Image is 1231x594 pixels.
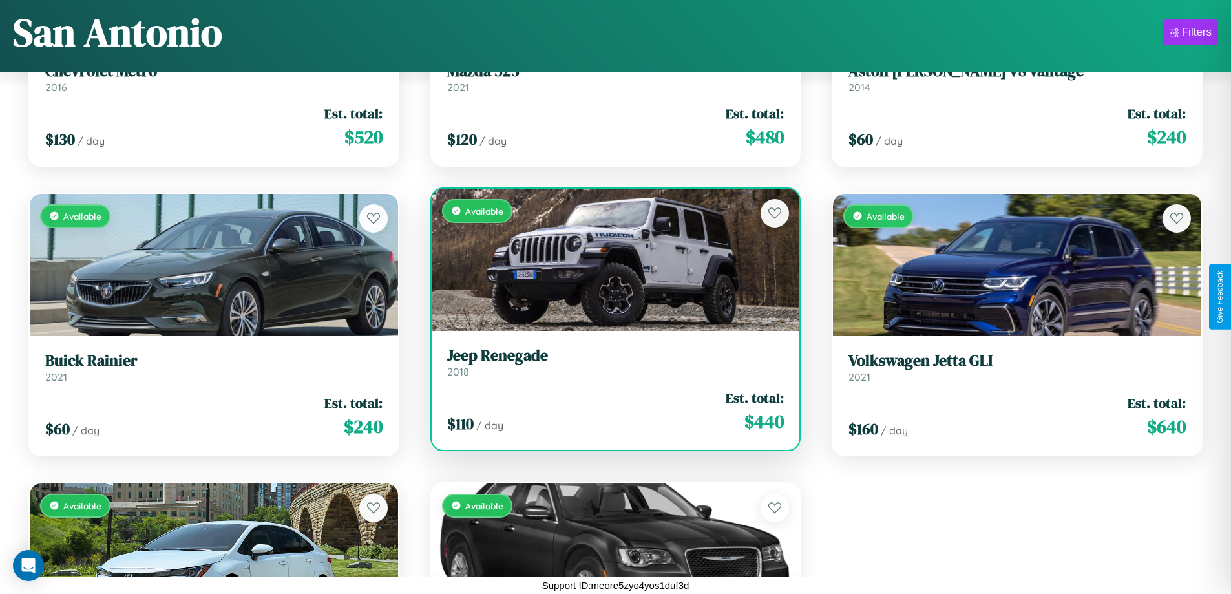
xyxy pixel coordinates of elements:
span: $ 240 [1147,124,1186,150]
span: $ 240 [344,414,383,440]
span: Available [465,500,503,511]
div: Open Intercom Messenger [13,550,44,581]
span: 2021 [45,370,67,383]
a: Chevrolet Metro2016 [45,62,383,94]
span: / day [476,419,503,432]
span: / day [72,424,100,437]
span: Est. total: [726,388,784,407]
span: $ 120 [447,129,477,150]
span: Est. total: [324,394,383,412]
span: Est. total: [324,104,383,123]
span: Est. total: [1128,104,1186,123]
h3: Aston [PERSON_NAME] V8 Vantage [848,62,1186,81]
span: Available [465,206,503,217]
span: Available [63,500,101,511]
div: Give Feedback [1215,271,1225,323]
span: $ 520 [344,124,383,150]
span: $ 640 [1147,414,1186,440]
a: Volkswagen Jetta GLI2021 [848,352,1186,383]
h3: Jeep Renegade [447,346,784,365]
a: Buick Rainier2021 [45,352,383,383]
h1: San Antonio [13,6,222,59]
span: / day [881,424,908,437]
span: Est. total: [1128,394,1186,412]
span: $ 480 [746,124,784,150]
a: Aston [PERSON_NAME] V8 Vantage2014 [848,62,1186,94]
h3: Volkswagen Jetta GLI [848,352,1186,370]
div: Filters [1182,26,1212,39]
span: 2016 [45,81,67,94]
span: $ 440 [744,408,784,434]
p: Support ID: meore5zyo4yos1duf3d [542,577,689,594]
span: Available [867,211,905,222]
span: Available [63,211,101,222]
span: 2021 [447,81,469,94]
span: 2014 [848,81,870,94]
h3: Chevrolet Metro [45,62,383,81]
span: 2021 [848,370,870,383]
span: $ 130 [45,129,75,150]
span: / day [78,134,105,147]
span: Est. total: [726,104,784,123]
span: / day [479,134,507,147]
a: Mazda 3232021 [447,62,784,94]
span: 2018 [447,365,469,378]
h3: Buick Rainier [45,352,383,370]
span: $ 60 [848,129,873,150]
span: $ 160 [848,418,878,440]
h3: Mazda 323 [447,62,784,81]
span: $ 60 [45,418,70,440]
span: / day [876,134,903,147]
button: Filters [1163,19,1218,45]
a: Jeep Renegade2018 [447,346,784,378]
span: $ 110 [447,413,474,434]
